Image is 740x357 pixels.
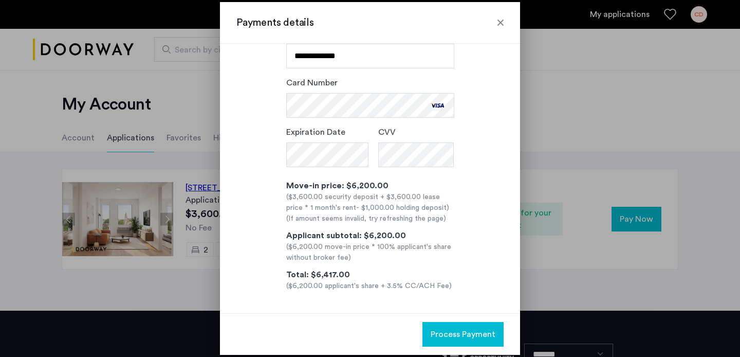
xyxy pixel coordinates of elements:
[422,322,504,347] button: button
[286,180,454,192] div: Move-in price: $6,200.00
[356,204,447,211] span: - $1,000.00 holding deposit
[286,126,345,138] label: Expiration Date
[286,192,454,213] div: ($3,600.00 security deposit + $3,600.00 lease price * 1 month's rent )
[286,281,454,292] div: ($6,200.00 applicant's share + 3.5% CC/ACH Fee)
[236,15,504,30] h3: Payments details
[431,328,495,341] span: Process Payment
[286,229,454,242] div: Applicant subtotal: $6,200.00
[286,77,338,89] label: Card Number
[286,271,350,279] span: Total: $6,417.00
[286,242,454,263] div: ($6,200.00 move-in price * 100% applicant's share without broker fee)
[378,126,396,138] label: CVV
[286,213,454,224] div: (If amount seems invalid, try refreshing the page)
